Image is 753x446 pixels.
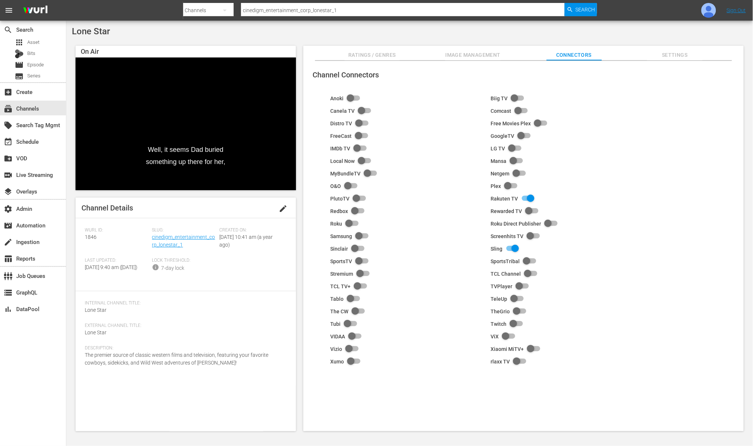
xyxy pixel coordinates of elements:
div: Bits [15,49,24,58]
div: TCL Channel [491,271,521,277]
span: DataPool [4,305,13,314]
div: 7-day lock [161,264,185,272]
button: edit [275,200,292,217]
div: Stremium [331,271,353,277]
span: edit [279,204,288,213]
div: Screenhits TV [491,233,524,239]
div: Free Movies Plex [491,121,531,126]
span: Slug: [152,227,216,233]
span: 1846 [85,234,97,240]
span: [DATE] 9:40 am ([DATE]) [85,264,137,270]
span: GraphQL [4,288,13,297]
span: Image Management [445,50,501,60]
a: Sign Out [727,7,746,13]
span: Lone Star [85,330,107,335]
span: Overlays [4,187,13,196]
span: info [152,264,160,271]
div: MyBundleTV [331,171,361,177]
div: Rewarded TV [491,208,522,214]
span: Description: [85,345,283,351]
div: TVPlayer [491,283,513,289]
div: Rakuten TV [491,196,518,202]
div: TeleUp [491,296,508,302]
span: Search [4,25,13,34]
span: Search [576,3,595,16]
span: Internal Channel Title: [85,300,283,306]
div: The CW [331,309,349,314]
span: Job Queues [4,272,13,281]
span: Wurl ID: [85,227,149,233]
img: ans4CAIJ8jUAAAAAAAAAAAAAAAAAAAAAAAAgQb4GAAAAAAAAAAAAAAAAAAAAAAAAJMjXAAAAAAAAAAAAAAAAAAAAAAAAgAT5G... [18,2,53,19]
img: photo.jpg [701,3,716,18]
div: VIDAA [331,334,345,339]
span: [DATE] 10:41 am (a year ago) [219,234,273,248]
span: Created On: [219,227,283,233]
span: Ratings / Genres [345,50,400,60]
button: Search [565,3,597,16]
span: Lock Threshold: [152,258,216,264]
span: Bits [27,50,35,57]
div: Xiaomi MiTV+ [491,346,524,352]
span: Live Streaming [4,171,13,180]
span: Settings [647,50,703,60]
span: Reports [4,254,13,263]
span: Series [15,72,24,81]
span: Episode [27,61,44,69]
div: Sinclair [331,246,348,252]
span: Lone Star [72,26,110,36]
div: SportsTribal [491,258,520,264]
span: Channels [4,104,13,113]
span: Lone Star [85,307,107,313]
span: menu [4,6,13,15]
span: Channel Details [81,203,133,212]
span: Asset [15,38,24,47]
div: Local Now [331,158,355,164]
div: Twitch [491,321,507,327]
div: Mansa [491,158,507,164]
div: Canela TV [331,108,355,114]
div: LG TV [491,146,505,151]
span: Schedule [4,137,13,146]
a: cinedigm_entertainment_corp_lonestar_1 [152,234,215,248]
div: SportsTV [331,258,352,264]
div: Anoki [331,95,344,101]
div: Roku Direct Publisher [491,221,541,227]
div: Biig TV [491,95,508,101]
div: FreeCast [331,133,352,139]
div: O&O [331,183,341,189]
span: Ingestion [4,238,13,247]
div: Netgem [491,171,510,177]
div: TCL TV+ [331,283,351,289]
span: Connectors [546,50,602,60]
span: External Channel Title: [85,323,283,329]
div: Roku [331,221,342,227]
div: Redbox [331,208,348,214]
div: Sling [491,246,503,252]
div: Distro TV [331,121,352,126]
span: Channel Connectors [313,70,379,79]
span: Admin [4,205,13,213]
div: IMDb TV [331,146,351,151]
span: Search Tag Mgmt [4,121,13,130]
div: Tablo [331,296,344,302]
div: Xumo [331,359,344,365]
span: Series [27,72,41,80]
div: rlaxx TV [491,359,510,365]
span: VOD [4,154,13,163]
div: GoogleTV [491,133,515,139]
div: ViX [491,334,499,339]
div: Plex [491,183,501,189]
span: Asset [27,39,39,46]
div: Comcast [491,108,512,114]
span: Episode [15,60,24,69]
span: On Air [81,48,99,55]
div: Samsung [331,233,352,239]
div: Tubi [331,321,341,327]
div: TheGrio [491,309,510,314]
div: Video Player [76,58,296,190]
span: Automation [4,221,13,230]
span: Last Updated: [85,258,149,264]
div: PlutoTV [331,196,350,202]
span: Create [4,88,13,97]
span: The premier source of classic western films and television, featuring your favorite cowboys, side... [85,352,268,366]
